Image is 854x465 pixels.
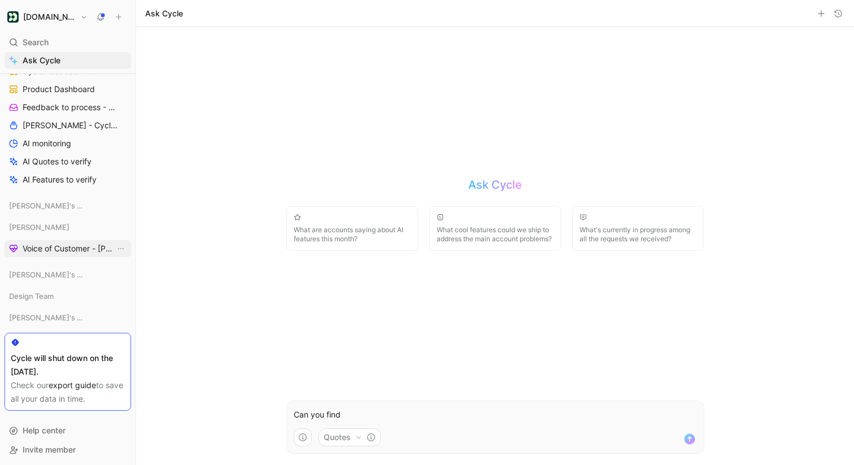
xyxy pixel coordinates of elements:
a: AI monitoring [5,135,131,152]
a: [PERSON_NAME] - Cycle Internal Requests [5,117,131,134]
a: Voice of Customer - [PERSON_NAME]View actions [5,240,131,257]
div: Help center [5,422,131,439]
div: [PERSON_NAME]'s Views [5,266,131,283]
span: [PERSON_NAME]'s Views [9,200,87,211]
div: Cycle Internal and TrackingCycle Success MetricsCycle Feedback MonitoringProduct DashboardFeedbac... [5,23,131,188]
button: Quotes [319,428,381,446]
a: AI Features to verify [5,171,131,188]
div: Check our to save all your data in time. [11,379,125,406]
span: Invite member [23,445,76,454]
button: Customer.io[DOMAIN_NAME] [5,9,90,25]
img: Customer.io [7,11,19,23]
div: [PERSON_NAME] [5,219,131,236]
span: [PERSON_NAME] - Cycle Internal Requests [23,120,120,131]
div: Invite member [5,441,131,458]
div: [PERSON_NAME]'s Views [5,197,131,214]
span: [PERSON_NAME]'s Views [9,269,87,280]
span: Search [23,36,49,49]
div: [PERSON_NAME]'s Views [5,309,131,326]
a: Product Dashboard [5,81,131,98]
span: Design Team [9,290,54,302]
div: [PERSON_NAME]'s Views [5,197,131,218]
div: [PERSON_NAME]'s Views [5,309,131,329]
div: [PERSON_NAME]Voice of Customer - [PERSON_NAME]View actions [5,219,131,257]
span: Ask Cycle [23,54,60,67]
div: [PERSON_NAME]'s Views [5,266,131,286]
button: What's currently in progress among all the requests we received? [572,206,704,251]
span: AI monitoring [23,138,71,149]
span: AI Features to verify [23,174,97,185]
span: What's currently in progress among all the requests we received? [579,225,696,244]
p: Can you find [294,408,697,421]
div: Design Team [5,288,131,308]
span: [PERSON_NAME] [9,221,69,233]
h2: Ask Cycle [468,177,522,193]
div: Search [5,34,131,51]
span: [PERSON_NAME]'s Views [9,312,87,323]
span: What are accounts saying about AI features this month? [294,225,411,244]
div: Cycle will shut down on the [DATE]. [11,351,125,379]
span: Product Dashboard [23,84,95,95]
a: Ask Cycle [5,52,131,69]
a: export guide [49,380,96,390]
button: View actions [115,243,127,254]
span: Help center [23,425,66,435]
div: Design Team [5,288,131,305]
button: What cool features could we ship to address the main account problems? [429,206,561,251]
span: Voice of Customer - [PERSON_NAME] [23,243,115,254]
h1: [DOMAIN_NAME] [23,12,76,22]
span: Feedback to process - Cycle Internal [23,102,119,113]
a: Feedback to process - Cycle Internal [5,99,131,116]
a: AI Quotes to verify [5,153,131,170]
span: AI Quotes to verify [23,156,91,167]
button: What are accounts saying about AI features this month? [286,206,418,251]
span: What cool features could we ship to address the main account problems? [437,225,554,244]
h1: Ask Cycle [145,8,183,19]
